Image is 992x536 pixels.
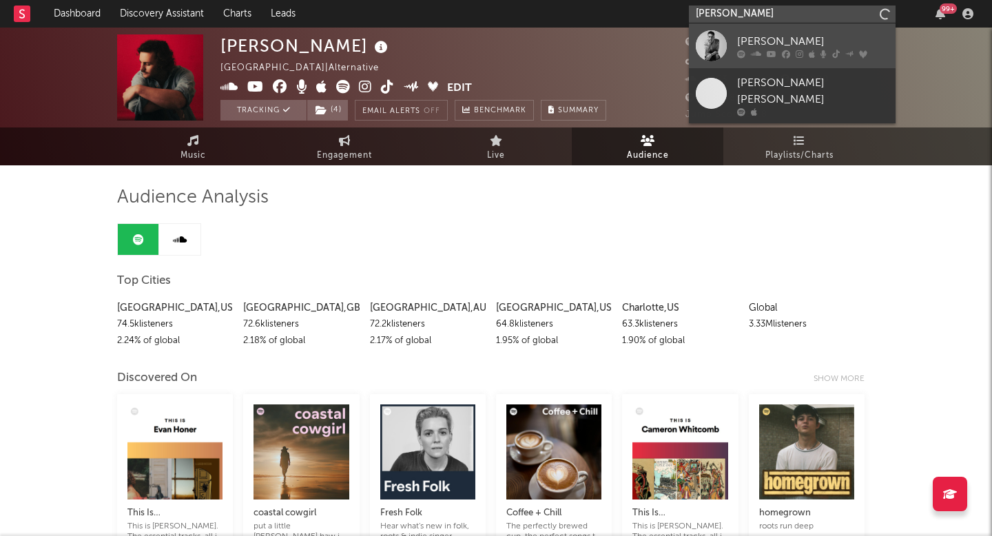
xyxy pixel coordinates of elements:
div: 1.90 % of global [622,333,738,349]
div: 3.33M listeners [749,316,865,333]
div: 63.3k listeners [622,316,738,333]
div: [GEOGRAPHIC_DATA] , US [117,300,233,316]
span: Live [487,147,505,164]
a: Playlists/Charts [723,127,875,165]
div: Global [749,300,865,316]
div: [PERSON_NAME] [PERSON_NAME] [737,75,889,108]
span: Top Cities [117,273,171,289]
span: 2,663 [685,75,727,84]
div: Charlotte , US [622,300,738,316]
a: Audience [572,127,723,165]
div: homegrown [759,505,854,522]
div: Discovered On [117,370,197,386]
em: Off [424,107,440,115]
div: [GEOGRAPHIC_DATA] | Alternative [220,60,395,76]
button: Summary [541,100,606,121]
div: [PERSON_NAME] [220,34,391,57]
div: 2.18 % of global [243,333,359,349]
div: 2.17 % of global [370,333,486,349]
a: [PERSON_NAME] [PERSON_NAME] [689,68,896,123]
a: Engagement [269,127,420,165]
span: 368,000 [685,56,741,65]
button: Email AlertsOff [355,100,448,121]
div: 2.24 % of global [117,333,233,349]
a: Live [420,127,572,165]
div: [GEOGRAPHIC_DATA] , AU [370,300,486,316]
span: Music [180,147,206,164]
span: 168,372 [685,38,738,47]
a: Music [117,127,269,165]
a: Benchmark [455,100,534,121]
span: Jump Score: 68.8 [685,110,767,119]
button: Edit [447,80,472,97]
div: Coffee + Chill [506,505,601,522]
div: Fresh Folk [380,505,475,522]
div: 74.5k listeners [117,316,233,333]
button: Tracking [220,100,307,121]
button: 99+ [936,8,945,19]
span: Audience [627,147,669,164]
div: This Is [PERSON_NAME] [127,505,223,522]
span: Summary [558,107,599,114]
button: (4) [307,100,348,121]
div: roots run deep [759,522,854,532]
div: Show more [814,371,875,387]
div: [GEOGRAPHIC_DATA] , GB [243,300,359,316]
div: 99 + [940,3,957,14]
span: Playlists/Charts [765,147,834,164]
div: 72.2k listeners [370,316,486,333]
div: This Is [PERSON_NAME] [632,505,727,522]
span: Engagement [317,147,372,164]
a: homegrownroots run deep [759,491,854,532]
div: 1.95 % of global [496,333,612,349]
div: 64.8k listeners [496,316,612,333]
span: ( 4 ) [307,100,349,121]
div: [PERSON_NAME] [737,33,889,50]
input: Search for artists [689,6,896,23]
div: 72.6k listeners [243,316,359,333]
span: Audience Analysis [117,189,269,206]
span: Benchmark [474,103,526,119]
div: coastal cowgirl [254,505,349,522]
a: [PERSON_NAME] [689,23,896,68]
div: [GEOGRAPHIC_DATA] , US [496,300,612,316]
span: 3,330,853 Monthly Listeners [685,94,831,103]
